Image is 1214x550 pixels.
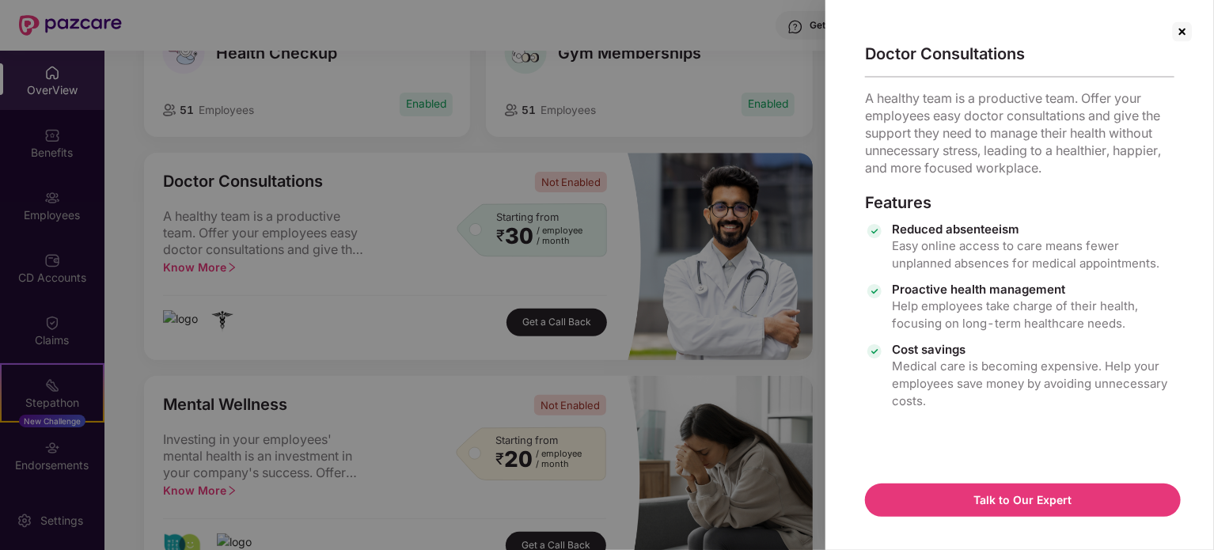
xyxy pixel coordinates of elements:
[1170,19,1195,44] img: svg+xml;base64,PHN2ZyBpZD0iQ3Jvc3MtMzJ4MzIiIHhtbG5zPSJodHRwOi8vd3d3LnczLm9yZy8yMDAwL3N2ZyIgd2lkdG...
[892,342,1174,358] span: Cost savings
[865,90,1161,176] span: A healthy team is a productive team. Offer your employees easy doctor consultations and give the ...
[865,44,1174,63] span: Doctor Consultations
[892,298,1138,331] span: Help employees take charge of their health, focusing on long-term healthcare needs.
[865,342,884,361] img: icon
[892,222,1174,237] span: Reduced absenteeism
[865,222,884,241] img: icon
[865,193,1174,212] div: Features
[892,238,1159,271] span: Easy online access to care means fewer unplanned absences for medical appointments.
[892,282,1174,298] span: Proactive health management
[892,358,1167,408] span: Medical care is becoming expensive. Help your employees save money by avoiding unnecessary costs.
[865,282,884,301] img: icon
[865,484,1181,517] button: Talk to Our Expert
